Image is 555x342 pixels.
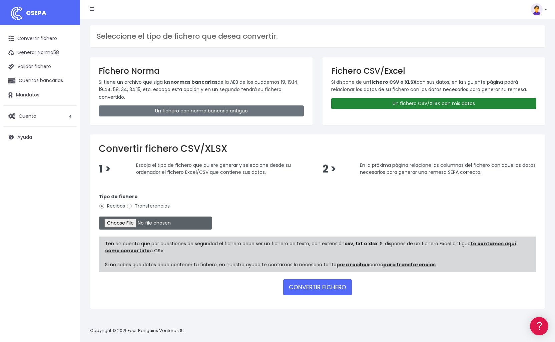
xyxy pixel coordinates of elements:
a: para transferencias [383,261,436,268]
p: Si tiene un archivo que siga las de la AEB de los cuadernos 19, 19.14, 19.44, 58, 34, 34.15, etc.... [99,78,304,101]
p: Si dispone de un con sus datos, en la siguiente página podrá relacionar los datos de su fichero c... [331,78,536,93]
p: Copyright © 2025 . [90,327,187,334]
a: para recibos [337,261,369,268]
a: Formatos [7,84,127,95]
strong: normas bancarias [170,79,217,85]
a: General [7,143,127,153]
button: Contáctanos [7,179,127,190]
button: CONVERTIR FICHERO [283,279,352,295]
a: te contamos aquí como convertirlo [105,240,516,254]
strong: csv, txt o xlsx [345,240,378,247]
a: Convertir fichero [3,32,77,46]
span: 2 > [323,162,336,176]
label: Transferencias [126,203,170,210]
a: API [7,170,127,181]
a: Cuenta [3,109,77,123]
a: Generar Norma58 [3,46,77,60]
span: 1 > [99,162,111,176]
a: POWERED BY ENCHANT [92,192,128,199]
div: Información general [7,46,127,53]
span: En la próxima página relacione las columnas del fichero con aquellos datos necesarios para genera... [360,161,536,176]
label: Recibos [99,203,125,210]
a: Four Penguins Ventures S.L. [128,327,186,334]
a: Mandatos [3,88,77,102]
div: Programadores [7,160,127,166]
span: Escoja el tipo de fichero que quiere generar y seleccione desde su ordenador el fichero Excel/CSV... [136,161,291,176]
a: Validar fichero [3,60,77,74]
a: Cuentas bancarias [3,74,77,88]
h3: Fichero Norma [99,66,304,76]
span: Ayuda [17,134,32,140]
div: Facturación [7,132,127,139]
a: Ayuda [3,130,77,144]
strong: Tipo de fichero [99,193,138,200]
a: Perfiles de empresas [7,115,127,126]
a: Información general [7,57,127,67]
h2: Convertir fichero CSV/XLSX [99,143,536,154]
a: Un fichero CSV/XLSX con mis datos [331,98,536,109]
span: Cuenta [19,112,36,119]
a: Un fichero con norma bancaria antiguo [99,105,304,116]
img: logo [8,5,25,22]
img: profile [531,3,543,15]
strong: fichero CSV o XLSX [369,79,417,85]
span: CSEPA [26,9,46,17]
h3: Fichero CSV/Excel [331,66,536,76]
div: Convertir ficheros [7,74,127,80]
a: Problemas habituales [7,95,127,105]
a: Videotutoriales [7,105,127,115]
div: Ten en cuenta que por cuestiones de seguridad el fichero debe ser un fichero de texto, con extens... [99,237,536,272]
h3: Seleccione el tipo de fichero que desea convertir. [97,32,538,41]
